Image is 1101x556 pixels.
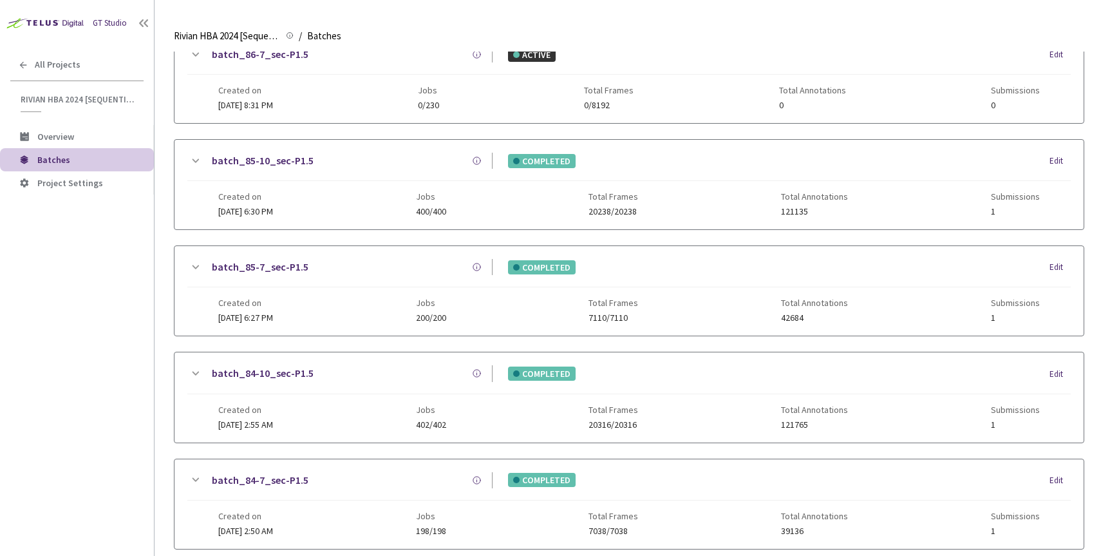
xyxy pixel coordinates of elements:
[416,526,446,536] span: 198/198
[781,405,848,415] span: Total Annotations
[418,101,439,110] span: 0/230
[174,34,1084,123] div: batch_86-7_sec-P1.5ACTIVEEditCreated on[DATE] 8:31 PMJobs0/230Total Frames0/8192Total Annotations...
[508,473,576,487] div: COMPLETED
[212,472,308,488] a: batch_84-7_sec-P1.5
[781,207,848,216] span: 121135
[218,525,273,537] span: [DATE] 2:50 AM
[1049,48,1071,61] div: Edit
[35,59,80,70] span: All Projects
[781,526,848,536] span: 39136
[1049,261,1071,274] div: Edit
[781,191,848,202] span: Total Annotations
[218,298,273,308] span: Created on
[218,312,273,323] span: [DATE] 6:27 PM
[93,17,127,30] div: GT Studio
[1049,474,1071,487] div: Edit
[212,153,314,169] a: batch_85-10_sec-P1.5
[508,367,576,381] div: COMPLETED
[416,511,446,521] span: Jobs
[416,191,446,202] span: Jobs
[307,28,341,44] span: Batches
[991,101,1040,110] span: 0
[37,154,70,166] span: Batches
[991,405,1040,415] span: Submissions
[218,85,273,95] span: Created on
[416,313,446,323] span: 200/200
[418,85,439,95] span: Jobs
[218,191,273,202] span: Created on
[218,206,273,217] span: [DATE] 6:30 PM
[218,405,273,415] span: Created on
[779,85,846,95] span: Total Annotations
[212,259,308,275] a: batch_85-7_sec-P1.5
[781,420,848,430] span: 121765
[991,85,1040,95] span: Submissions
[508,48,556,62] div: ACTIVE
[584,101,634,110] span: 0/8192
[588,405,638,415] span: Total Frames
[781,298,848,308] span: Total Annotations
[174,246,1084,336] div: batch_85-7_sec-P1.5COMPLETEDEditCreated on[DATE] 6:27 PMJobs200/200Total Frames7110/7110Total Ann...
[212,46,308,62] a: batch_86-7_sec-P1.5
[37,177,103,189] span: Project Settings
[416,405,446,415] span: Jobs
[991,207,1040,216] span: 1
[588,526,638,536] span: 7038/7038
[218,99,273,111] span: [DATE] 8:31 PM
[584,85,634,95] span: Total Frames
[781,313,848,323] span: 42684
[1049,155,1071,168] div: Edit
[991,511,1040,521] span: Submissions
[588,420,638,430] span: 20316/20316
[218,419,273,430] span: [DATE] 2:55 AM
[991,191,1040,202] span: Submissions
[1049,368,1071,381] div: Edit
[299,28,302,44] li: /
[416,298,446,308] span: Jobs
[588,298,638,308] span: Total Frames
[508,260,576,274] div: COMPLETED
[21,94,136,105] span: Rivian HBA 2024 [Sequential]
[588,313,638,323] span: 7110/7110
[991,313,1040,323] span: 1
[174,140,1084,229] div: batch_85-10_sec-P1.5COMPLETEDEditCreated on[DATE] 6:30 PMJobs400/400Total Frames20238/20238Total ...
[174,352,1084,442] div: batch_84-10_sec-P1.5COMPLETEDEditCreated on[DATE] 2:55 AMJobs402/402Total Frames20316/20316Total ...
[174,459,1084,549] div: batch_84-7_sec-P1.5COMPLETEDEditCreated on[DATE] 2:50 AMJobs198/198Total Frames7038/7038Total Ann...
[991,526,1040,536] span: 1
[37,131,74,142] span: Overview
[416,420,446,430] span: 402/402
[416,207,446,216] span: 400/400
[781,511,848,521] span: Total Annotations
[218,511,273,521] span: Created on
[588,191,638,202] span: Total Frames
[508,154,576,168] div: COMPLETED
[588,511,638,521] span: Total Frames
[991,298,1040,308] span: Submissions
[991,420,1040,430] span: 1
[174,28,278,44] span: Rivian HBA 2024 [Sequential]
[779,101,846,110] span: 0
[212,365,314,381] a: batch_84-10_sec-P1.5
[588,207,638,216] span: 20238/20238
